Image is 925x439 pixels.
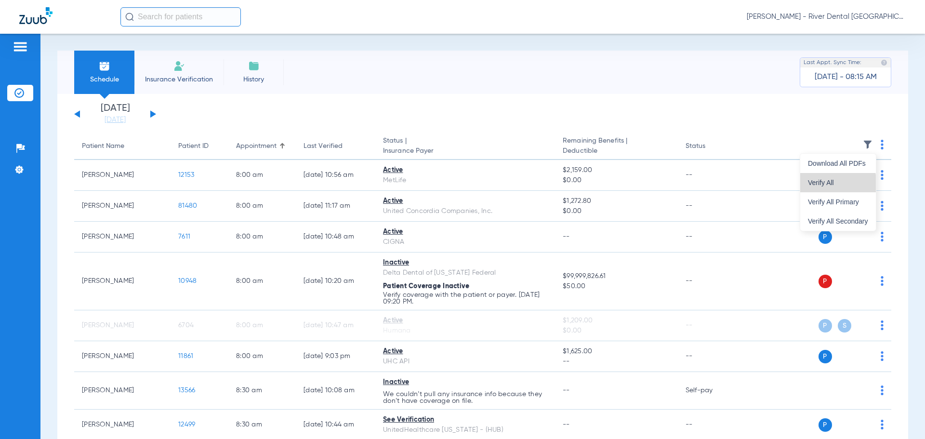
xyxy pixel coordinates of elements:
[808,160,868,167] span: Download All PDFs
[808,179,868,186] span: Verify All
[808,218,868,225] span: Verify All Secondary
[877,393,925,439] iframe: Chat Widget
[808,199,868,205] span: Verify All Primary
